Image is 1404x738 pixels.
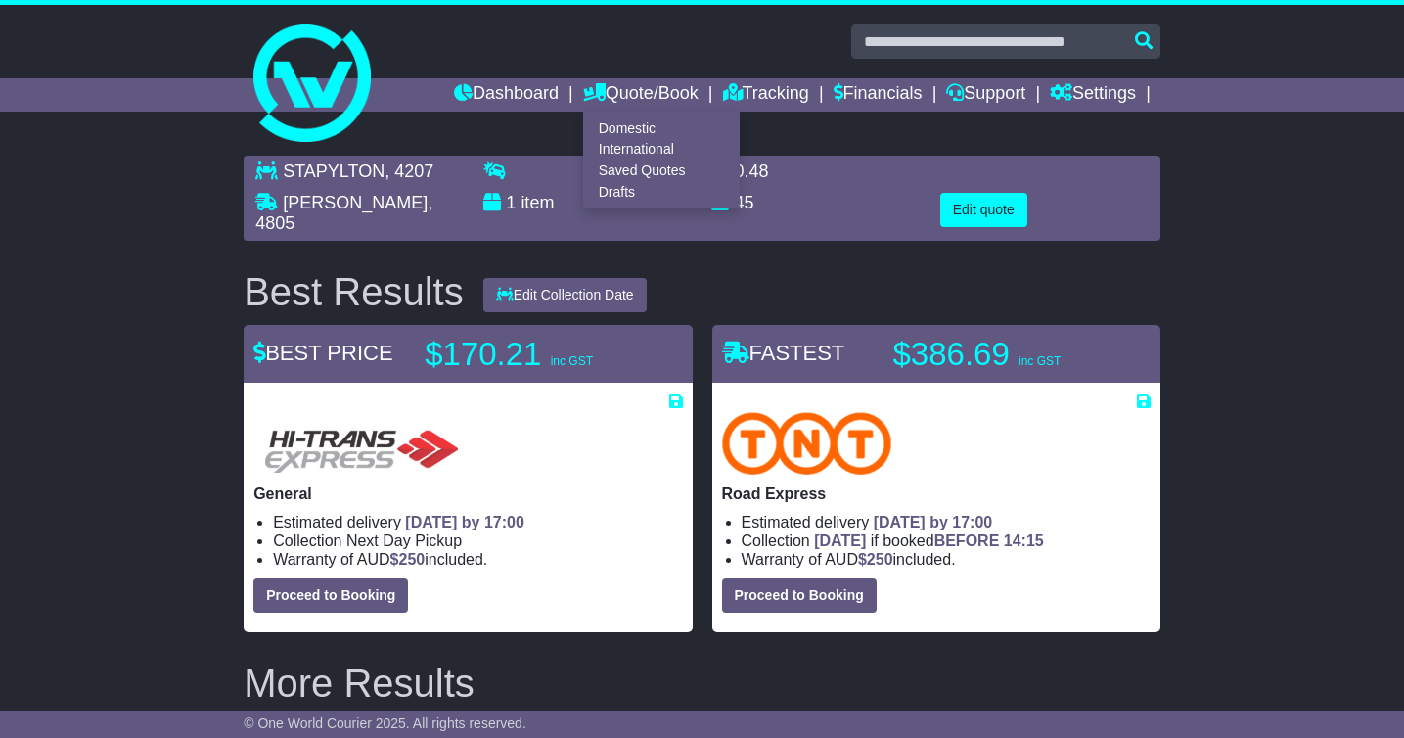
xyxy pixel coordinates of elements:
[742,531,1151,550] li: Collection
[940,193,1027,227] button: Edit quote
[521,193,554,212] span: item
[405,514,524,530] span: [DATE] by 17:00
[946,78,1025,112] a: Support
[867,551,893,568] span: 250
[454,78,559,112] a: Dashboard
[584,139,739,161] a: International
[1050,78,1136,112] a: Settings
[834,78,923,112] a: Financials
[253,412,467,475] img: HiTrans (Machship): General
[735,193,754,212] span: 45
[723,78,809,112] a: Tracking
[584,117,739,139] a: Domestic
[722,412,892,475] img: TNT Domestic: Road Express
[584,161,739,182] a: Saved Quotes
[1004,532,1044,549] span: 14:15
[584,181,739,203] a: Drafts
[742,550,1151,569] li: Warranty of AUD included.
[814,532,866,549] span: [DATE]
[551,354,593,368] span: inc GST
[1019,354,1061,368] span: inc GST
[583,112,740,208] div: Quote/Book
[893,335,1138,374] p: $386.69
[253,484,682,503] p: General
[253,578,408,613] button: Proceed to Booking
[722,484,1151,503] p: Road Express
[253,341,392,365] span: BEST PRICE
[346,532,462,549] span: Next Day Pickup
[483,278,647,312] button: Edit Collection Date
[255,193,432,234] span: , 4805
[273,550,682,569] li: Warranty of AUD included.
[583,78,699,112] a: Quote/Book
[385,161,433,181] span: , 4207
[722,578,877,613] button: Proceed to Booking
[273,531,682,550] li: Collection
[283,193,428,212] span: [PERSON_NAME]
[814,532,1043,549] span: if booked
[934,532,1000,549] span: BEFORE
[244,715,526,731] span: © One World Courier 2025. All rights reserved.
[506,193,516,212] span: 1
[390,551,426,568] span: $
[858,551,893,568] span: $
[742,513,1151,531] li: Estimated delivery
[874,514,993,530] span: [DATE] by 17:00
[234,270,474,313] div: Best Results
[244,662,1160,705] h2: More Results
[425,335,669,374] p: $170.21
[399,551,426,568] span: 250
[283,161,385,181] span: STAPYLTON
[722,341,845,365] span: FASTEST
[273,513,682,531] li: Estimated delivery
[735,161,769,181] span: 0.48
